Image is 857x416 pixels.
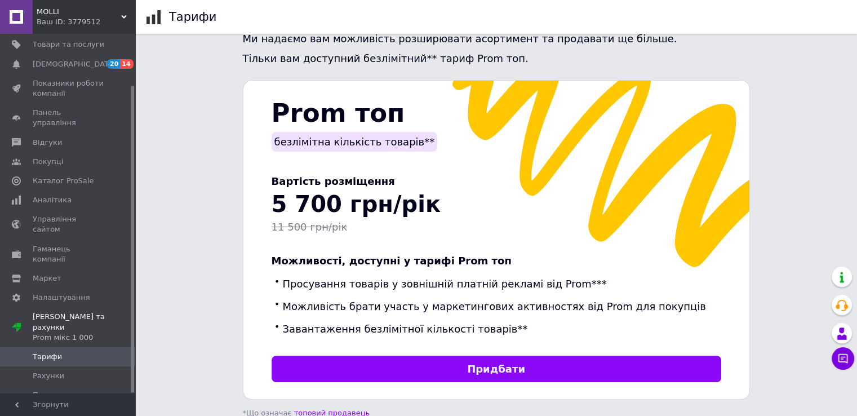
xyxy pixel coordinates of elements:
h1: Тарифи [169,10,216,24]
span: Відгуки [33,138,62,148]
span: Prom топ [272,98,405,128]
button: Чат з покупцем [832,347,854,370]
span: Каталог ProSale [33,176,94,186]
span: Гаманець компанії [33,244,104,264]
span: Аналітика [33,195,72,205]
span: Програма "Приведи друга" [33,390,104,410]
span: Можливість брати участь у маркетингових активностях від Prom для покупців [283,300,706,312]
span: Ми надаємо вам можливість розширювати асортимент та продавати ще більше. [243,33,677,45]
span: Покупці [33,157,63,167]
span: Завантаження безлімітної кількості товарів** [283,323,528,335]
span: MOLLI [37,7,121,17]
span: [DEMOGRAPHIC_DATA] [33,59,116,69]
span: 5 700 грн/рік [272,191,441,217]
span: 20 [107,59,120,69]
span: Вартість розміщення [272,175,395,187]
span: Можливості, доступні у тарифі Prom топ [272,255,512,267]
span: Маркет [33,273,61,284]
span: Управління сайтом [33,214,104,234]
span: Налаштування [33,293,90,303]
span: Рахунки [33,371,64,381]
span: Показники роботи компанії [33,78,104,99]
span: [PERSON_NAME] та рахунки [33,312,135,343]
span: 14 [120,59,133,69]
div: Ваш ID: 3779512 [37,17,135,27]
a: Придбати [272,356,721,382]
span: безлімітна кількість товарів** [274,136,435,148]
span: Товари та послуги [33,39,104,50]
span: Тільки вам доступний безлімітний** тариф Prom топ. [243,52,529,64]
span: Тарифи [33,352,62,362]
span: Панель управління [33,108,104,128]
span: Просування товарів у зовнішній платній рекламі від Prom*** [283,278,607,290]
div: Prom мікс 1 000 [33,333,135,343]
span: 11 500 грн/рік [272,221,348,233]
